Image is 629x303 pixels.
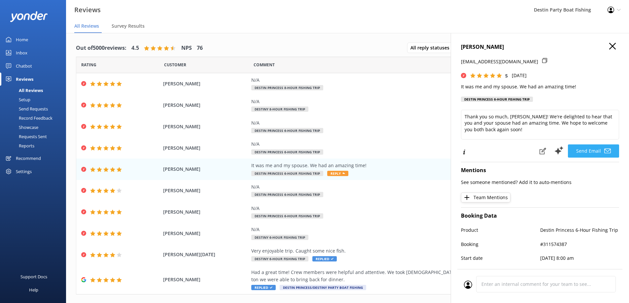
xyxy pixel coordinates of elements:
[251,205,552,212] div: N/A
[461,179,619,186] p: See someone mentioned? Add it to auto-mentions
[181,44,192,52] h4: NPS
[16,59,32,73] div: Chatbot
[81,62,96,68] span: Date
[4,104,66,113] a: Send Requests
[4,132,66,141] a: Requests Sent
[327,171,348,176] span: Reply
[512,72,527,79] p: [DATE]
[29,283,38,296] div: Help
[461,268,540,276] p: Number of people
[16,73,33,86] div: Reviews
[163,276,248,283] span: [PERSON_NAME]
[4,86,43,95] div: All Reviews
[461,166,619,175] h4: Mentions
[251,119,552,127] div: N/A
[164,62,186,68] span: Date
[251,106,308,112] span: Destiny 8-Hour Fishing Trip
[464,281,472,289] img: user_profile.svg
[461,58,538,65] p: [EMAIL_ADDRESS][DOMAIN_NAME]
[251,183,552,191] div: N/A
[4,123,66,132] a: Showcase
[251,247,552,255] div: Very enjoyable trip. Caught some nice fish.
[4,104,48,113] div: Send Requests
[163,187,248,194] span: [PERSON_NAME]
[251,256,308,261] span: Destiny 6-Hour Fishing Trip
[251,235,308,240] span: Destiny 6-Hour Fishing Trip
[461,227,540,234] p: Product
[4,141,34,150] div: Reports
[4,113,52,123] div: Record Feedback
[251,76,552,84] div: N/A
[312,256,337,261] span: Replied
[4,132,47,141] div: Requests Sent
[461,110,619,139] textarea: Thank you so much, [PERSON_NAME]! We're delighted to hear that you and your spouse had an amazing...
[16,33,28,46] div: Home
[112,23,145,29] span: Survey Results
[540,241,619,248] p: #311574387
[254,62,275,68] span: Question
[4,95,66,104] a: Setup
[4,86,66,95] a: All Reviews
[163,123,248,130] span: [PERSON_NAME]
[461,83,619,90] p: It was me and my spouse. We had an amazing time!
[163,208,248,216] span: [PERSON_NAME]
[461,97,533,102] div: Destin Princess 6-Hour Fishing Trip
[251,140,552,148] div: N/A
[251,128,323,133] span: Destin Princess 6-Hour Fishing Trip
[20,270,47,283] div: Support Docs
[540,227,619,234] p: Destin Princess 6-Hour Fishing Trip
[251,285,276,290] span: Replied
[163,230,248,237] span: [PERSON_NAME]
[163,166,248,173] span: [PERSON_NAME]
[461,241,540,248] p: Booking
[74,23,99,29] span: All Reviews
[609,43,616,50] button: Close
[540,268,619,276] p: 2
[251,269,552,284] div: Had a great time! Crew members were helpful and attentive. We took [DEMOGRAPHIC_DATA] boys out an...
[197,44,203,52] h4: 76
[163,80,248,87] span: [PERSON_NAME]
[131,44,139,52] h4: 4.5
[461,212,619,220] h4: Booking Data
[16,165,32,178] div: Settings
[461,193,510,202] button: Team Mentions
[251,85,323,90] span: Destin Princess 8-Hour Fishing Trip
[16,152,41,165] div: Recommend
[4,123,38,132] div: Showcase
[4,95,30,104] div: Setup
[76,44,126,52] h4: Out of 5000 reviews:
[251,213,323,219] span: Destin Princess 6-Hour Fishing Trip
[461,255,540,262] p: Start date
[251,98,552,105] div: N/A
[251,192,323,197] span: Destin Princess 6-Hour Fishing Trip
[4,113,66,123] a: Record Feedback
[4,141,66,150] a: Reports
[163,144,248,152] span: [PERSON_NAME]
[16,46,27,59] div: Inbox
[74,5,101,15] h3: Reviews
[251,226,552,233] div: N/A
[163,251,248,258] span: [PERSON_NAME][DATE]
[410,44,453,51] span: All reply statuses
[10,11,48,22] img: yonder-white-logo.png
[251,162,552,169] div: It was me and my spouse. We had an amazing time!
[251,149,323,155] span: Destin Princess 6-Hour Fishing Trip
[568,144,619,158] button: Send Email
[280,285,366,290] span: Destin Princess/Destiny Party Boat Fishing
[461,43,619,51] h4: [PERSON_NAME]
[163,102,248,109] span: [PERSON_NAME]
[540,255,619,262] p: [DATE] 8:00 am
[251,171,323,176] span: Destin Princess 6-Hour Fishing Trip
[505,73,508,79] span: 5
